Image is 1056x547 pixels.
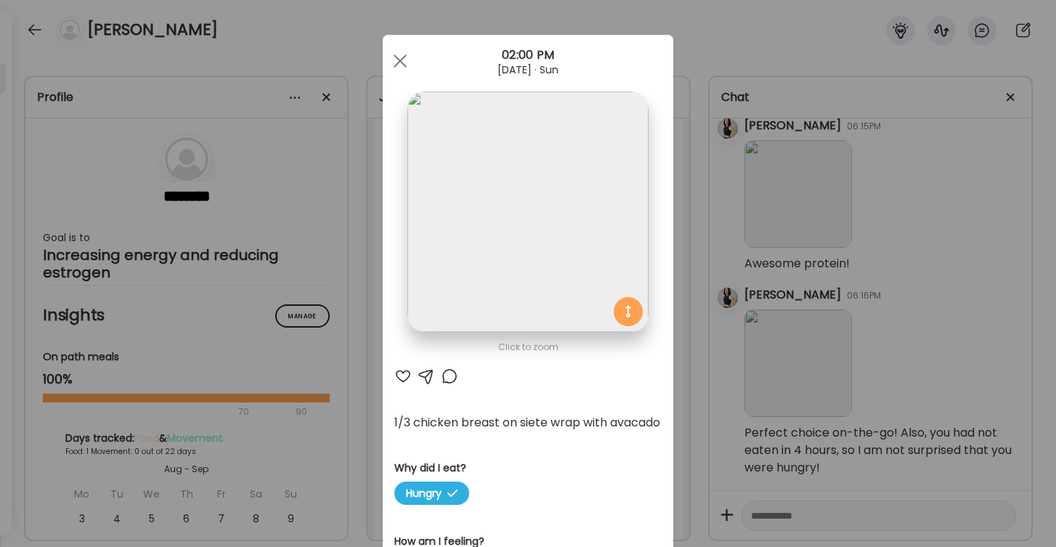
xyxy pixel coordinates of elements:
img: images%2F3nese1ql2FRyUWZEIMaqTxcj5263%2Ft5B7KU6bbmtpAfSeG1dF%2FMjc6Qu7MVrnv32sC16BZ_1080 [407,92,648,332]
div: Click to zoom [394,339,662,356]
div: [DATE] · Sun [383,64,673,76]
div: 1/3 chicken breast on siete wrap with avacado [394,414,662,431]
span: Hungry [394,482,469,505]
h3: Why did I eat? [394,461,662,476]
div: 02:00 PM [383,46,673,64]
